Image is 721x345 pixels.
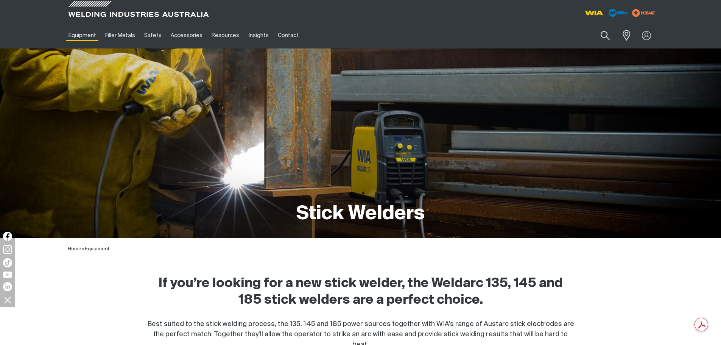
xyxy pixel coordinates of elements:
a: Contact [273,22,303,48]
img: Facebook [3,232,12,241]
img: YouTube [3,272,12,278]
a: Safety [140,22,166,48]
a: Home [68,247,81,251]
img: LinkedIn [3,282,12,291]
img: Instagram [3,245,12,254]
a: Accessories [166,22,207,48]
img: miller [630,7,657,19]
span: > [81,247,85,251]
input: Product name or item number... [582,27,618,44]
img: hide socials [1,293,14,306]
button: Search products [592,27,618,44]
h2: If you’re looking for a new stick welder, the Weldarc 135, 145 and 185 stick welders are a perfec... [147,275,574,309]
a: Filler Metals [101,22,140,48]
img: TikTok [3,258,12,267]
a: Insights [244,22,273,48]
h1: Stick Welders [296,202,425,226]
a: Equipment [85,247,109,251]
a: Equipment [64,22,101,48]
nav: Main [64,22,509,48]
a: Resources [207,22,244,48]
